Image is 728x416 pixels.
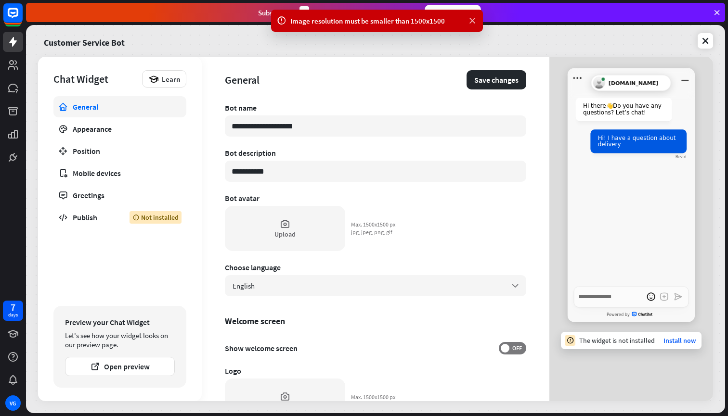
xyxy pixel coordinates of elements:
span: Powered by [607,313,630,317]
a: Install now [663,336,696,345]
a: 7 days [3,301,23,321]
div: Choose language [225,263,526,272]
button: Open preview [65,357,175,376]
div: Let's see how your widget looks on our preview page. [65,331,175,349]
a: Publish Not installed [53,207,186,228]
a: General [53,96,186,117]
div: Bot description [225,148,526,158]
span: Learn [162,75,180,84]
i: arrow_down [510,280,520,291]
button: Add an attachment [658,290,671,303]
div: Welcome screen [225,315,526,327]
a: Mobile devices [53,163,186,184]
a: Greetings [53,185,186,206]
a: Customer Service Bot [44,31,125,51]
div: Logo [225,366,526,376]
div: Chat Widget [53,72,137,86]
div: Max. 1500x1500 px jpg, jpeg, png, gif [351,393,399,409]
div: days [8,312,18,318]
span: Hi! I have a question about delivery [598,135,676,148]
div: Position [73,146,167,156]
button: open emoji picker [644,290,657,303]
div: Bot avatar [225,193,526,203]
span: Hi there 👋 Do you have any questions? Let’s chat! [583,102,662,115]
div: Mobile devices [73,168,167,178]
div: General [73,102,167,112]
button: Open menu [571,72,584,85]
button: Save changes [467,70,526,89]
div: Show welcome screen [225,342,526,354]
button: Minimize window [678,72,691,85]
div: [DOMAIN_NAME] [591,75,672,91]
div: VG [5,395,21,411]
span: [DOMAIN_NAME] [609,80,658,86]
div: The widget is not installed [579,336,655,345]
div: 7 [11,303,15,312]
div: Publish [73,213,115,222]
textarea: Write a message… [574,287,689,307]
div: Greetings [73,190,167,200]
div: 3 [299,6,309,19]
div: Subscribe in days to get your first month for $1 [258,6,417,19]
a: Powered byChatBot [568,309,695,321]
span: English [233,281,255,290]
div: Max. 1500x1500 px jpg, jpeg, png, gif [351,221,399,236]
button: Open LiveChat chat widget [8,4,37,33]
span: OFF [509,344,524,352]
div: Appearance [73,124,167,134]
div: Subscribe now [425,5,481,20]
div: Not installed [130,211,182,224]
div: Upload [274,230,296,239]
button: Send a message [672,290,685,303]
div: Preview your Chat Widget [65,317,175,327]
div: Bot name [225,103,526,113]
span: ChatBot [632,312,655,317]
div: General [225,73,467,87]
a: Appearance [53,118,186,139]
div: Image resolution must be smaller than 1500x1500 [290,16,464,26]
div: Read [676,154,687,159]
a: Position [53,140,186,162]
